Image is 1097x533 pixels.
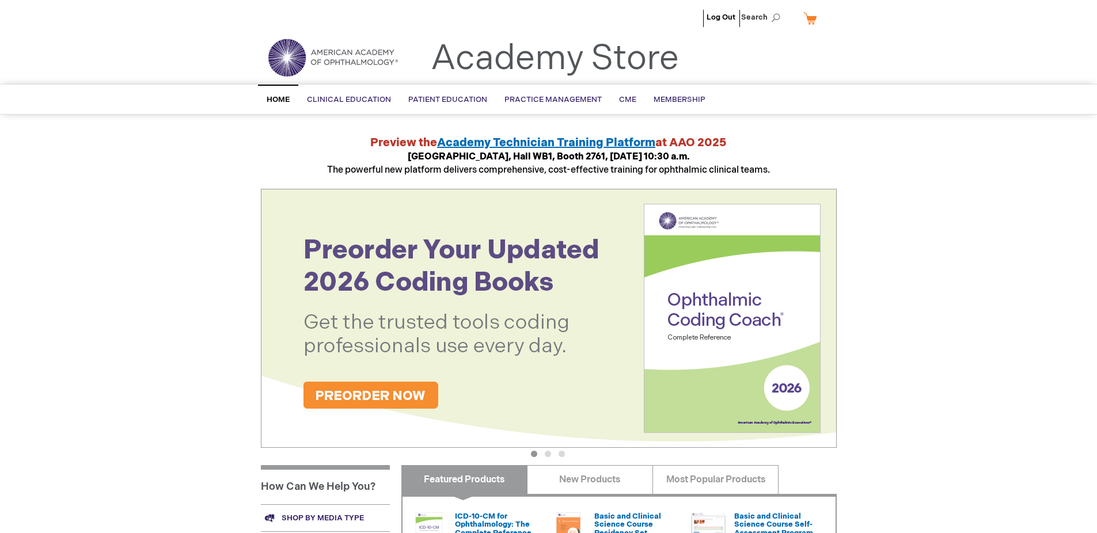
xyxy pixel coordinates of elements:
a: Featured Products [401,465,527,494]
span: Patient Education [408,95,487,104]
span: Search [741,6,785,29]
a: Academy Store [431,38,679,79]
span: Practice Management [504,95,602,104]
a: Log Out [707,13,735,22]
button: 3 of 3 [559,451,565,457]
a: Shop by media type [261,504,390,531]
button: 2 of 3 [545,451,551,457]
span: Clinical Education [307,95,391,104]
a: Academy Technician Training Platform [437,136,655,150]
strong: Preview the at AAO 2025 [370,136,727,150]
span: The powerful new platform delivers comprehensive, cost-effective training for ophthalmic clinical... [327,151,770,176]
span: CME [619,95,636,104]
h1: How Can We Help You? [261,465,390,504]
button: 1 of 3 [531,451,537,457]
strong: [GEOGRAPHIC_DATA], Hall WB1, Booth 2761, [DATE] 10:30 a.m. [408,151,690,162]
span: Membership [654,95,705,104]
a: Most Popular Products [652,465,779,494]
a: New Products [527,465,653,494]
span: Home [267,95,290,104]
